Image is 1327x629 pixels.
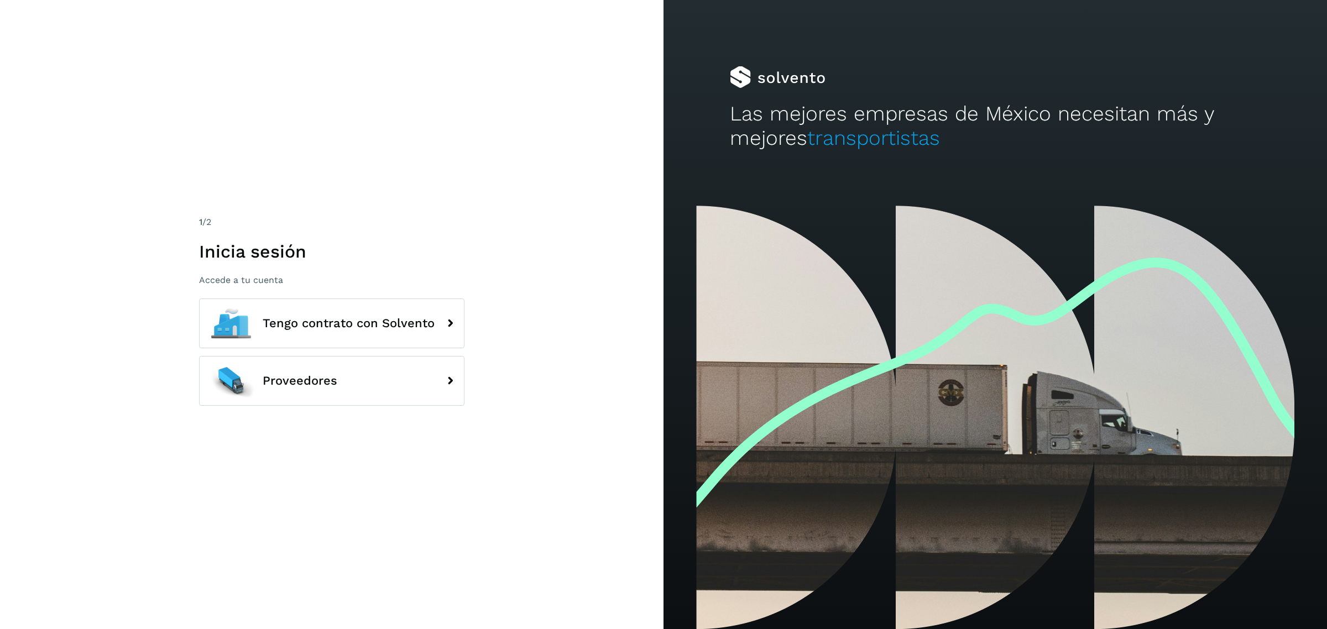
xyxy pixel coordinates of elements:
[199,241,464,262] h1: Inicia sesión
[263,374,337,387] span: Proveedores
[199,298,464,348] button: Tengo contrato con Solvento
[199,217,202,227] span: 1
[730,102,1261,151] h2: Las mejores empresas de México necesitan más y mejores
[263,317,435,330] span: Tengo contrato con Solvento
[199,216,464,229] div: /2
[807,126,940,150] span: transportistas
[199,356,464,406] button: Proveedores
[199,275,464,285] p: Accede a tu cuenta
